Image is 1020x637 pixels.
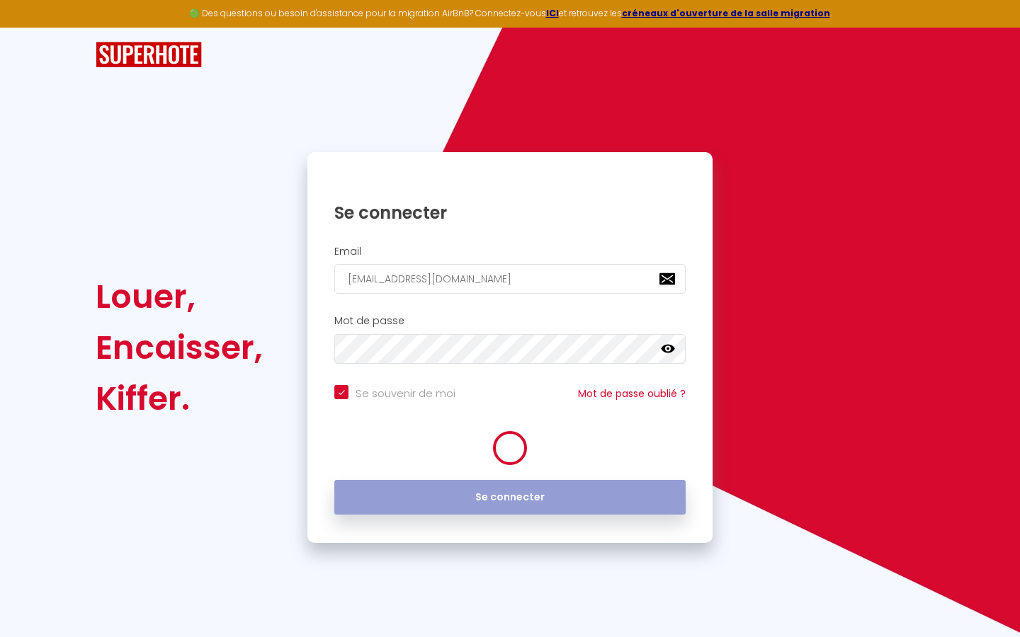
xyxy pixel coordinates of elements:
h2: Email [334,246,686,258]
div: Kiffer. [96,373,263,424]
input: Ton Email [334,264,686,294]
a: ICI [546,7,559,19]
div: Encaisser, [96,322,263,373]
button: Se connecter [334,480,686,515]
h2: Mot de passe [334,315,686,327]
a: créneaux d'ouverture de la salle migration [622,7,830,19]
img: SuperHote logo [96,42,202,68]
h1: Se connecter [334,202,686,224]
button: Ouvrir le widget de chat LiveChat [11,6,54,48]
div: Louer, [96,271,263,322]
a: Mot de passe oublié ? [578,386,686,401]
